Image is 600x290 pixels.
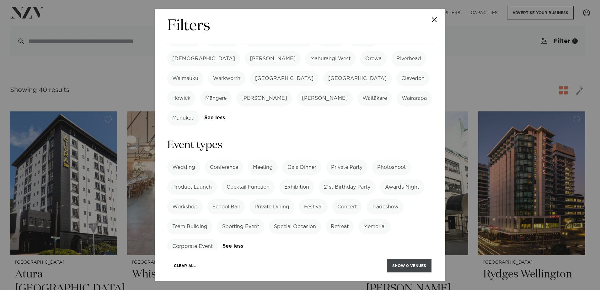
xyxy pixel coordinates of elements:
label: Wedding [167,160,200,175]
label: Māngere [200,91,232,106]
label: Workshop [167,199,203,214]
label: Howick [167,91,196,106]
label: School Ball [207,199,245,214]
label: Tradeshow [367,199,404,214]
label: Waimauku [167,71,203,86]
label: Waitākere [357,91,392,106]
h3: Event types [167,138,433,152]
label: Wairarapa [397,91,432,106]
label: Exhibition [279,180,314,195]
label: Memorial [358,219,391,234]
label: Festival [299,199,328,214]
label: Special Occasion [269,219,321,234]
label: Product Launch [167,180,217,195]
label: Clevedon [396,71,430,86]
label: Private Party [326,160,367,175]
label: [GEOGRAPHIC_DATA] [323,71,392,86]
label: Riverhead [391,51,426,66]
label: Manukau [167,110,200,126]
label: Mahurangi West [305,51,356,66]
label: Warkworth [208,71,245,86]
label: Meeting [248,160,278,175]
label: Concert [332,199,362,214]
label: Photoshoot [372,160,411,175]
label: [PERSON_NAME] [236,91,292,106]
label: Team Building [167,219,212,234]
label: Orewa [360,51,387,66]
button: Show 0 venues [387,259,431,272]
label: [DEMOGRAPHIC_DATA] [167,51,240,66]
label: Sporting Event [217,219,264,234]
label: [PERSON_NAME] [297,91,353,106]
label: Private Dining [249,199,294,214]
label: [GEOGRAPHIC_DATA] [250,71,319,86]
button: Clear All [169,259,201,272]
label: Retreat [326,219,354,234]
label: Gala Dinner [282,160,321,175]
label: Corporate Event [167,239,218,254]
label: [PERSON_NAME] [245,51,301,66]
button: Close [423,9,445,31]
h2: Filters [167,16,210,36]
label: Conference [205,160,243,175]
label: 21st Birthday Party [319,180,375,195]
label: Cocktail Function [222,180,275,195]
label: Awards Night [380,180,424,195]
